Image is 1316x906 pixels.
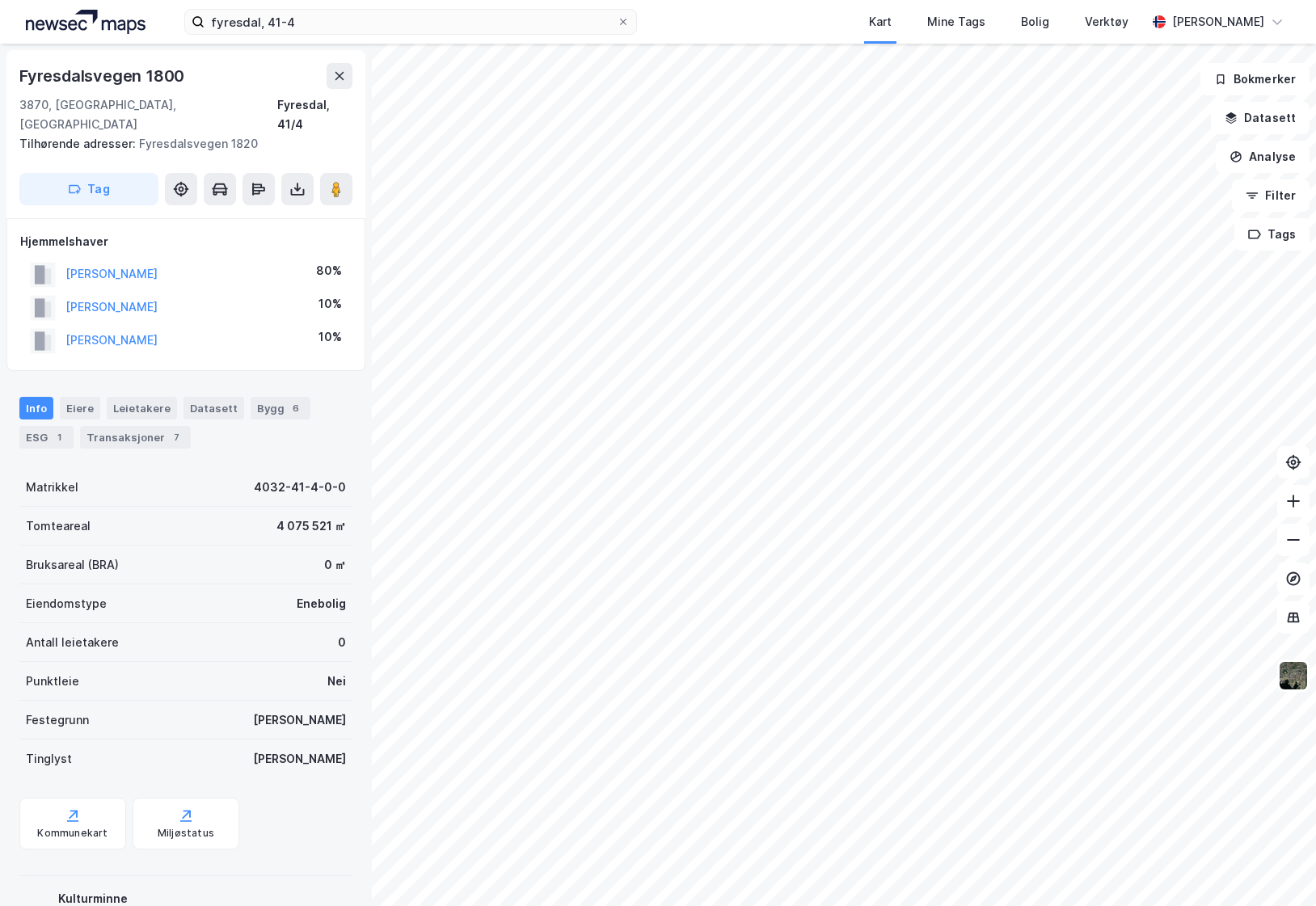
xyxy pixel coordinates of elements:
[869,12,892,32] div: Kart
[26,594,107,613] div: Eiendomstype
[26,749,72,769] div: Tinglyst
[1211,102,1310,134] button: Datasett
[251,397,310,419] div: Bygg
[338,633,346,652] div: 0
[51,429,67,445] div: 1
[19,137,139,150] span: Tilhørende adresser:
[26,478,78,497] div: Matrikkel
[318,327,342,347] div: 10%
[1200,63,1310,95] button: Bokmerker
[19,426,74,449] div: ESG
[26,516,91,536] div: Tomteareal
[1216,141,1310,173] button: Analyse
[1232,179,1310,212] button: Filter
[253,749,346,769] div: [PERSON_NAME]
[26,633,119,652] div: Antall leietakere
[253,710,346,730] div: [PERSON_NAME]
[1172,12,1264,32] div: [PERSON_NAME]
[254,478,346,497] div: 4032-41-4-0-0
[1235,828,1316,906] iframe: Chat Widget
[205,10,617,34] input: Søk på adresse, matrikkel, gårdeiere, leietakere eller personer
[19,95,277,134] div: 3870, [GEOGRAPHIC_DATA], [GEOGRAPHIC_DATA]
[26,672,79,691] div: Punktleie
[26,10,146,34] img: logo.a4113a55bc3d86da70a041830d287a7e.svg
[19,134,340,154] div: Fyresdalsvegen 1820
[19,397,53,419] div: Info
[19,173,158,205] button: Tag
[183,397,244,419] div: Datasett
[297,594,346,613] div: Enebolig
[80,426,191,449] div: Transaksjoner
[1234,218,1310,251] button: Tags
[168,429,184,445] div: 7
[20,232,352,251] div: Hjemmelshaver
[288,400,304,416] div: 6
[158,827,214,840] div: Miljøstatus
[1021,12,1049,32] div: Bolig
[1278,660,1309,691] img: 9k=
[327,672,346,691] div: Nei
[19,63,188,89] div: Fyresdalsvegen 1800
[37,827,108,840] div: Kommunekart
[277,95,352,134] div: Fyresdal, 41/4
[324,555,346,575] div: 0 ㎡
[1085,12,1128,32] div: Verktøy
[276,516,346,536] div: 4 075 521 ㎡
[316,261,342,280] div: 80%
[318,294,342,314] div: 10%
[26,710,89,730] div: Festegrunn
[26,555,119,575] div: Bruksareal (BRA)
[60,397,100,419] div: Eiere
[107,397,177,419] div: Leietakere
[927,12,985,32] div: Mine Tags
